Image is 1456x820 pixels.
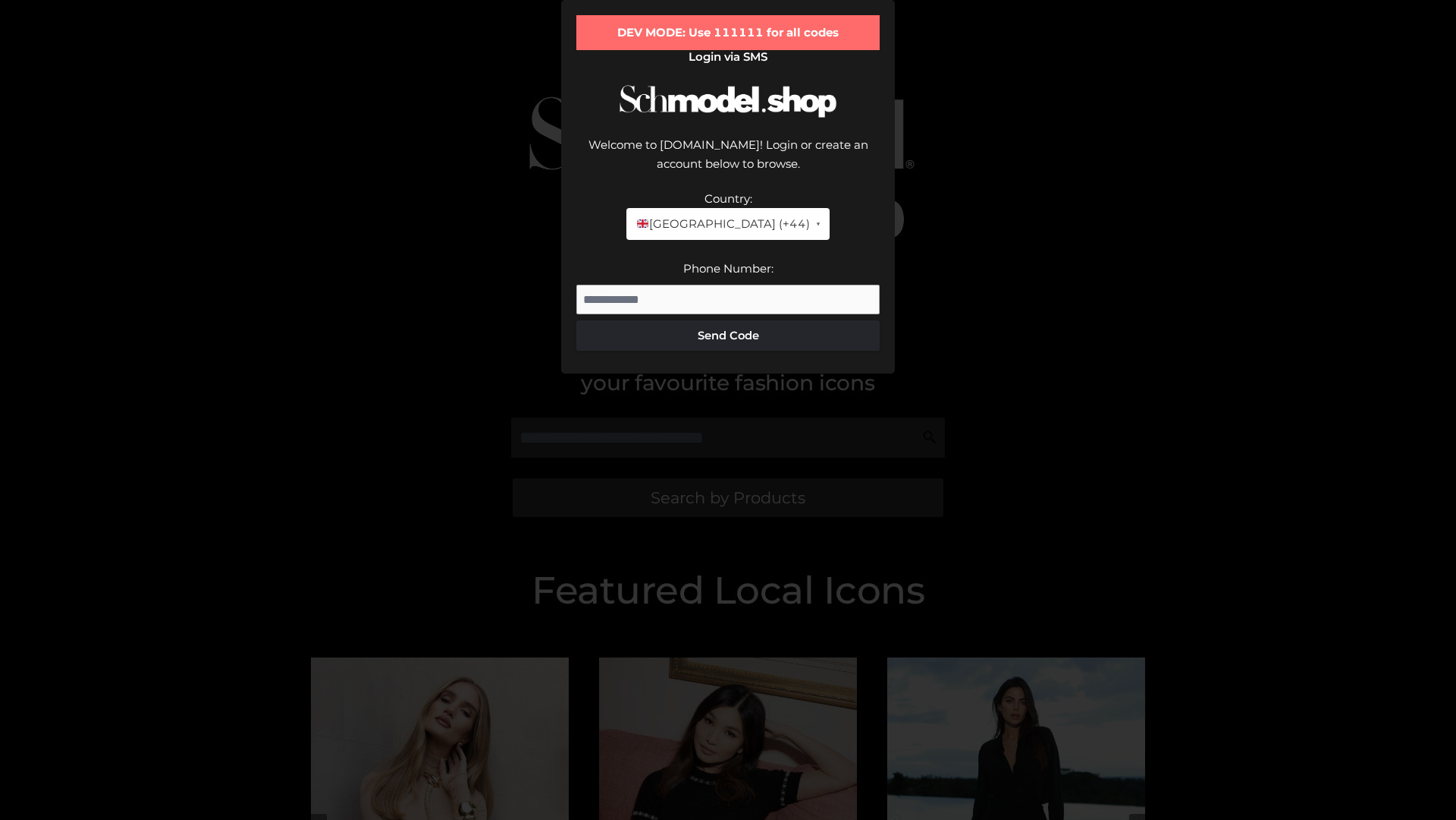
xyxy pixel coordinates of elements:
div: DEV MODE: Use 111111 for all codes [576,15,880,50]
img: Schmodel Logo [614,71,842,131]
img: 🇬🇧 [637,218,648,229]
label: Country: [704,191,752,206]
button: Send Code [576,320,880,351]
span: [GEOGRAPHIC_DATA] (+44) [635,214,809,234]
div: Welcome to [DOMAIN_NAME]! Login or create an account below to browse. [576,135,880,189]
label: Phone Number: [683,261,773,276]
h2: Login via SMS [576,50,880,64]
